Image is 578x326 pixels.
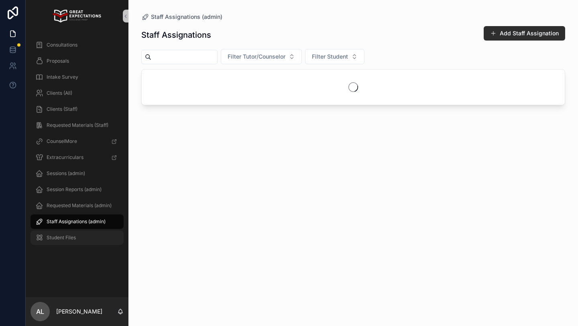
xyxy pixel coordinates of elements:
[56,308,102,316] p: [PERSON_NAME]
[151,13,222,21] span: Staff Assignations (admin)
[31,214,124,229] a: Staff Assignations (admin)
[47,90,72,96] span: Clients (All)
[47,186,102,193] span: Session Reports (admin)
[47,170,85,177] span: Sessions (admin)
[47,202,112,209] span: Requested Materials (admin)
[53,10,101,22] img: App logo
[228,53,285,61] span: Filter Tutor/Counselor
[31,54,124,68] a: Proposals
[312,53,348,61] span: Filter Student
[31,182,124,197] a: Session Reports (admin)
[31,230,124,245] a: Student Files
[305,49,364,64] button: Select Button
[141,13,222,21] a: Staff Assignations (admin)
[36,307,44,316] span: AL
[221,49,302,64] button: Select Button
[31,102,124,116] a: Clients (Staff)
[47,122,108,128] span: Requested Materials (Staff)
[47,234,76,241] span: Student Files
[141,29,211,41] h1: Staff Assignations
[31,70,124,84] a: Intake Survey
[31,198,124,213] a: Requested Materials (admin)
[47,138,77,145] span: CounselMore
[47,218,106,225] span: Staff Assignations (admin)
[31,134,124,149] a: CounselMore
[31,150,124,165] a: Extracurriculars
[47,106,77,112] span: Clients (Staff)
[31,38,124,52] a: Consultations
[47,42,77,48] span: Consultations
[31,166,124,181] a: Sessions (admin)
[31,86,124,100] a: Clients (All)
[31,118,124,132] a: Requested Materials (Staff)
[26,32,128,255] div: scrollable content
[47,58,69,64] span: Proposals
[47,74,78,80] span: Intake Survey
[47,154,83,161] span: Extracurriculars
[484,26,565,41] button: Add Staff Assignation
